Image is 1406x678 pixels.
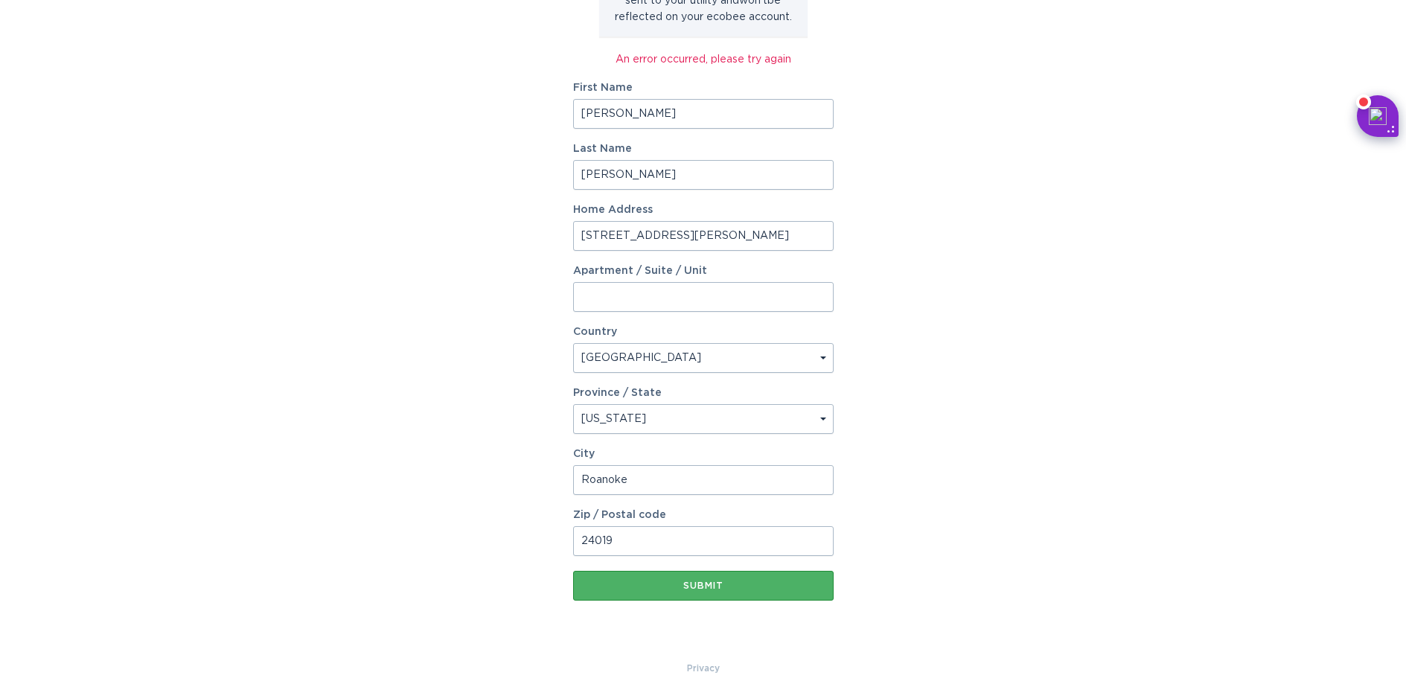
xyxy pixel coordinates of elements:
[581,581,826,590] div: Submit
[573,510,834,520] label: Zip / Postal code
[573,571,834,601] button: Submit
[573,327,617,337] label: Country
[687,660,720,677] a: Privacy Policy & Terms of Use
[573,266,834,276] label: Apartment / Suite / Unit
[573,144,834,154] label: Last Name
[573,449,834,459] label: City
[573,388,662,398] label: Province / State
[573,51,834,68] div: An error occurred, please try again
[573,205,834,215] label: Home Address
[573,83,834,93] label: First Name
